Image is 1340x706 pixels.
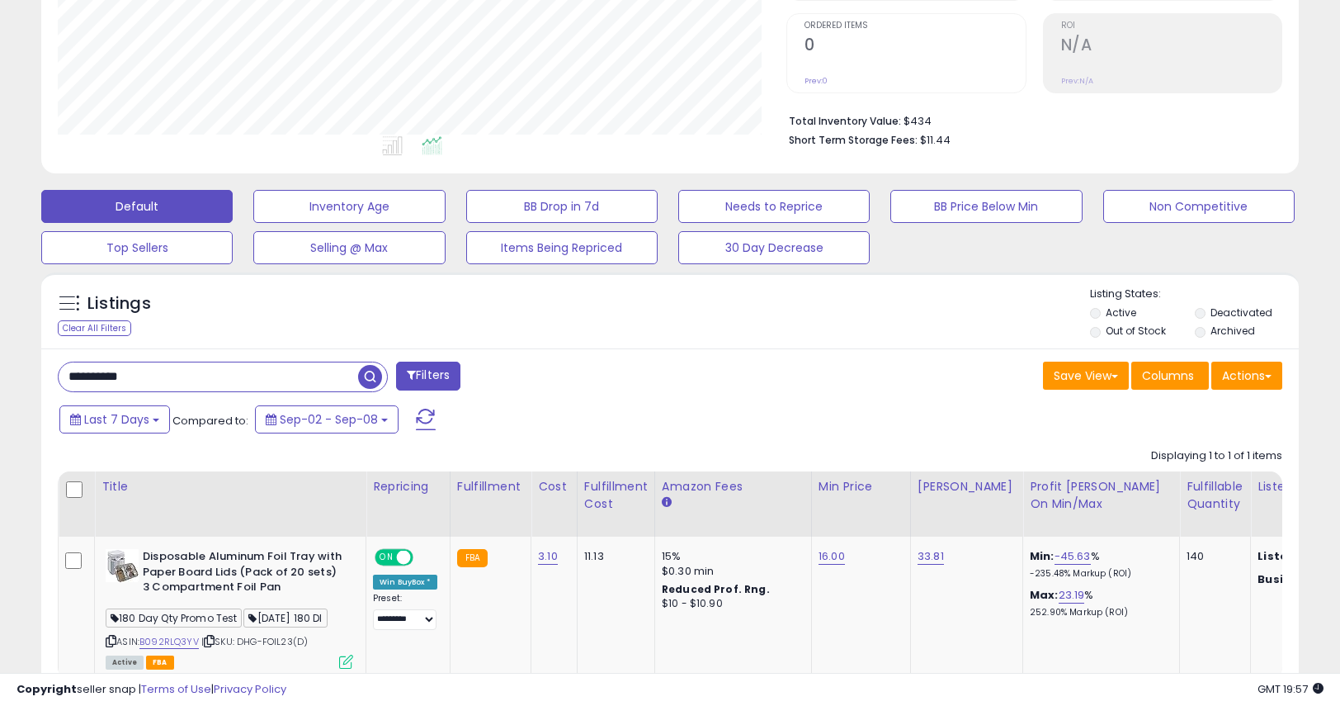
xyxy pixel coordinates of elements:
[466,190,658,223] button: BB Drop in 7d
[1090,287,1299,302] p: Listing States:
[373,593,437,630] div: Preset:
[141,681,211,697] a: Terms of Use
[243,609,327,628] span: [DATE] 180 DI
[106,549,139,582] img: 51nbCjwKN1S._SL40_.jpg
[1030,587,1059,603] b: Max:
[1142,367,1194,384] span: Columns
[1030,568,1167,580] p: -235.48% Markup (ROI)
[662,582,770,596] b: Reduced Prof. Rng.
[1043,362,1129,390] button: Save View
[1030,549,1167,580] div: %
[17,681,77,697] strong: Copyright
[457,549,488,567] small: FBA
[139,635,199,649] a: B092RLQ3YV
[106,656,144,670] span: All listings currently available for purchase on Amazon
[819,478,904,495] div: Min Price
[373,478,443,495] div: Repricing
[1210,324,1255,338] label: Archived
[918,478,1016,495] div: [PERSON_NAME]
[59,405,170,434] button: Last 7 Days
[84,411,149,428] span: Last 7 Days
[101,478,359,495] div: Title
[1030,607,1167,618] p: 252.90% Markup (ROI)
[376,551,397,565] span: ON
[172,413,248,429] span: Compared to:
[253,231,445,264] button: Selling @ Max
[538,548,558,565] a: 3.10
[789,114,901,128] b: Total Inventory Value:
[1106,324,1166,338] label: Out of Stock
[1131,362,1209,390] button: Columns
[804,21,1025,31] span: Ordered Items
[466,231,658,264] button: Items Being Repriced
[1151,448,1282,464] div: Displaying 1 to 1 of 1 items
[1187,478,1243,513] div: Fulfillable Quantity
[804,76,828,86] small: Prev: 0
[1187,549,1238,564] div: 140
[678,190,870,223] button: Needs to Reprice
[584,478,648,513] div: Fulfillment Cost
[1257,681,1323,697] span: 2025-09-16 19:57 GMT
[41,190,233,223] button: Default
[1210,306,1272,320] label: Deactivated
[662,597,799,611] div: $10 - $10.90
[280,411,378,428] span: Sep-02 - Sep-08
[1030,548,1055,564] b: Min:
[918,548,944,565] a: 33.81
[373,575,437,590] div: Win BuyBox *
[678,231,870,264] button: 30 Day Decrease
[253,190,445,223] button: Inventory Age
[819,548,845,565] a: 16.00
[1030,478,1172,513] div: Profit [PERSON_NAME] on Min/Max
[106,609,242,628] span: 180 Day Qty Promo Test
[662,495,672,510] small: Amazon Fees.
[920,132,951,148] span: $11.44
[143,549,343,599] b: Disposable Aluminum Foil Tray with Paper Board Lids (Pack of 20 sets) 3 Compartment Foil Pan
[106,549,353,667] div: ASIN:
[662,564,799,579] div: $0.30 min
[890,190,1082,223] button: BB Price Below Min
[1061,76,1093,86] small: Prev: N/A
[789,110,1270,130] li: $434
[17,682,286,698] div: seller snap | |
[1059,587,1085,604] a: 23.19
[457,478,524,495] div: Fulfillment
[1061,36,1281,58] h2: N/A
[201,635,308,648] span: | SKU: DHG-FOIL23(D)
[1055,548,1091,565] a: -45.63
[584,549,642,564] div: 11.13
[662,478,804,495] div: Amazon Fees
[396,362,460,391] button: Filters
[804,36,1025,58] h2: 0
[662,549,799,564] div: 15%
[41,231,233,264] button: Top Sellers
[789,133,918,147] b: Short Term Storage Fees:
[58,320,131,336] div: Clear All Filters
[214,681,286,697] a: Privacy Policy
[1211,362,1282,390] button: Actions
[538,478,570,495] div: Cost
[411,551,437,565] span: OFF
[1061,21,1281,31] span: ROI
[146,656,174,670] span: FBA
[1106,306,1136,320] label: Active
[1023,471,1180,537] th: The percentage added to the cost of goods (COGS) that forms the calculator for Min & Max prices.
[1257,548,1333,564] b: Listed Price:
[1103,190,1295,223] button: Non Competitive
[87,292,151,315] h5: Listings
[255,405,399,434] button: Sep-02 - Sep-08
[1030,588,1167,618] div: %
